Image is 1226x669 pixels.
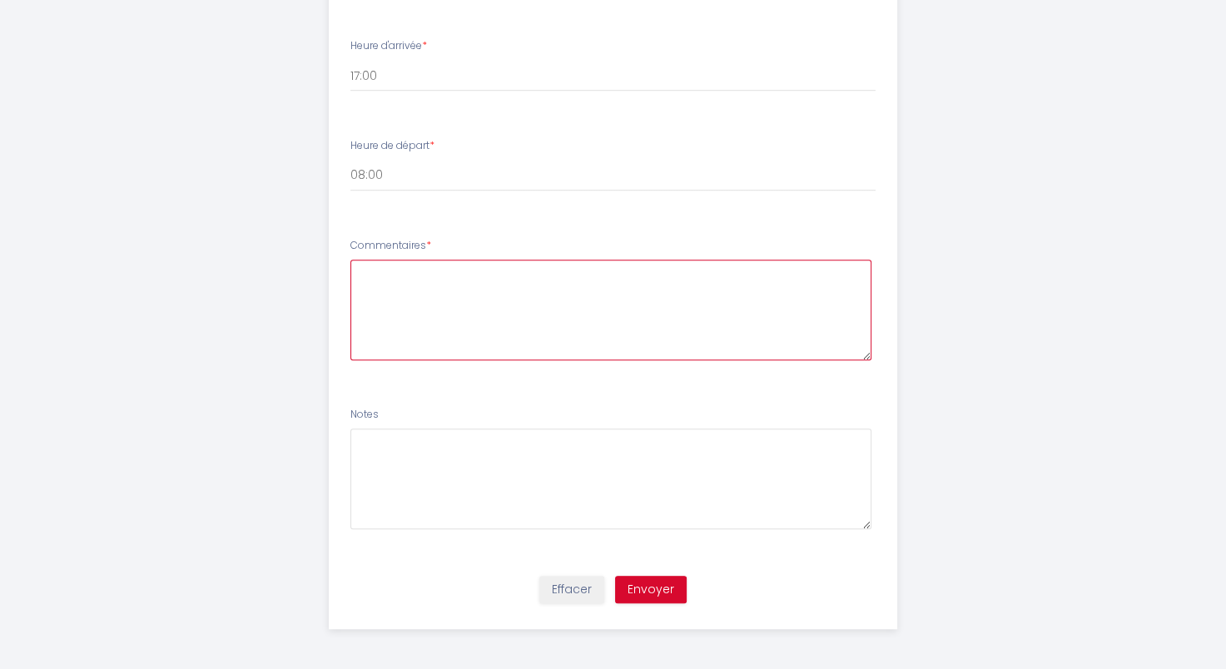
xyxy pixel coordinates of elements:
button: Envoyer [615,576,687,604]
label: Notes [350,407,379,423]
label: Heure d'arrivée [350,38,427,54]
button: Effacer [539,576,604,604]
label: Heure de départ [350,138,434,154]
label: Commentaires [350,238,431,254]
